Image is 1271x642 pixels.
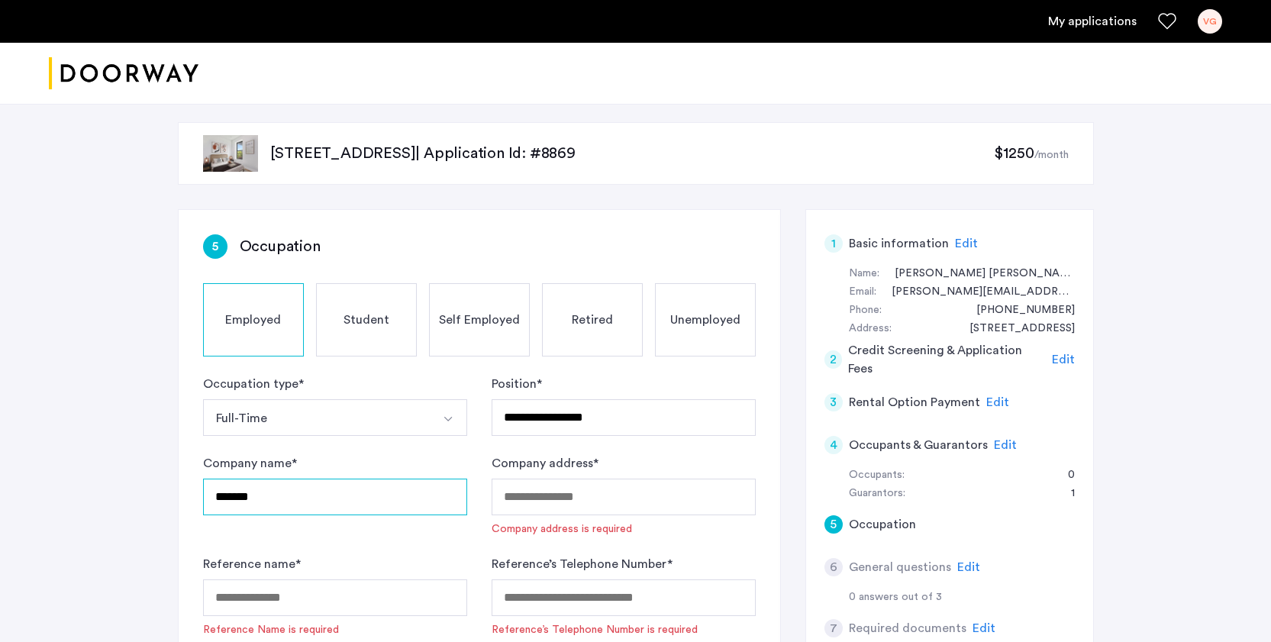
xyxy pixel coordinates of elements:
[824,350,843,369] div: 2
[849,466,905,485] div: Occupants:
[1158,12,1176,31] a: Favorites
[203,399,431,436] button: Select option
[49,45,198,102] img: logo
[849,320,892,338] div: Address:
[49,45,198,102] a: Cazamio logo
[849,485,905,503] div: Guarantors:
[879,265,1075,283] div: Venkata Gnan Anirudh Gudivada
[203,454,297,473] label: Company name *
[824,558,843,576] div: 6
[849,302,882,320] div: Phone:
[957,561,980,573] span: Edit
[849,436,988,454] h5: Occupants & Guarantors
[954,320,1075,338] div: 19208 112th Avenue Southeast
[824,436,843,454] div: 4
[849,393,980,411] h5: Rental Option Payment
[203,234,227,259] div: 5
[994,146,1034,161] span: $1250
[849,589,1075,607] div: 0 answers out of 3
[986,396,1009,408] span: Edit
[849,515,916,534] h5: Occupation
[442,413,454,425] img: arrow
[572,311,613,329] span: Retired
[849,265,879,283] div: Name:
[492,454,598,473] label: Company address *
[203,375,304,393] label: Occupation type *
[1053,466,1075,485] div: 0
[824,234,843,253] div: 1
[849,234,949,253] h5: Basic information
[849,558,951,576] h5: General questions
[203,135,258,172] img: apartment
[824,515,843,534] div: 5
[492,375,542,393] label: Position *
[994,439,1017,451] span: Edit
[824,619,843,637] div: 7
[1198,9,1222,34] div: VG
[203,555,301,573] label: Reference name *
[344,311,389,329] span: Student
[240,236,321,257] h3: Occupation
[824,393,843,411] div: 3
[670,311,740,329] span: Unemployed
[439,311,520,329] span: Self Employed
[492,622,756,637] span: Reference’s Telephone Number is required
[431,399,467,436] button: Select option
[1052,353,1075,366] span: Edit
[955,237,978,250] span: Edit
[973,622,995,634] span: Edit
[961,302,1075,320] div: +14124992357
[1034,150,1069,160] sub: /month
[849,283,876,302] div: Email:
[876,283,1075,302] div: anirudh.gudivada@gmail.com
[203,622,467,637] span: Reference Name is required
[225,311,281,329] span: Employed
[848,341,1046,378] h5: Credit Screening & Application Fees
[492,521,632,537] div: Company address is required
[1048,12,1137,31] a: My application
[1056,485,1075,503] div: 1
[849,619,966,637] h5: Required documents
[270,143,995,164] p: [STREET_ADDRESS] | Application Id: #8869
[492,555,673,573] label: Reference’s Telephone Number *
